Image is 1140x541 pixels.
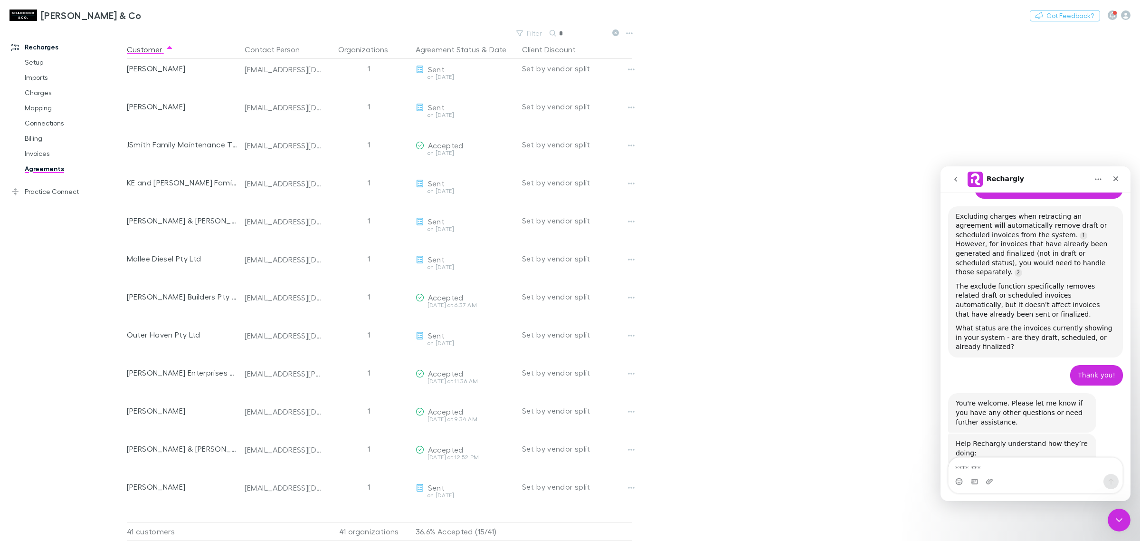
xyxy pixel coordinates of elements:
div: [DATE] at 9:34 AM [416,416,514,422]
button: Filter [512,28,548,39]
div: 1 [326,126,412,164]
span: Accepted [428,141,464,150]
div: Outer Haven Pty Ltd [127,316,237,354]
div: Set by vendor split [522,240,632,278]
span: Sent [428,331,445,340]
span: Sent [428,103,445,112]
div: [EMAIL_ADDRESS][DOMAIN_NAME] [245,179,323,188]
div: on [DATE] [416,340,514,346]
div: 41 organizations [326,522,412,541]
a: Invoices [15,146,134,161]
div: on [DATE] [416,188,514,194]
div: 1 [326,49,412,87]
div: 1 [326,278,412,316]
span: Sent [428,217,445,226]
button: Customer [127,40,173,59]
div: Set by vendor split [522,354,632,392]
span: Accepted [428,445,464,454]
div: on [DATE] [416,226,514,232]
div: [DATE] at 6:37 AM [416,302,514,308]
div: [EMAIL_ADDRESS][DOMAIN_NAME] [245,217,323,226]
div: [EMAIL_ADDRESS][DOMAIN_NAME] [245,293,323,302]
a: Setup [15,55,134,70]
a: [PERSON_NAME] & Co [4,4,147,27]
div: 1 [326,240,412,278]
div: Set by vendor split [522,164,632,202]
div: [PERSON_NAME] [127,392,237,430]
div: Set by vendor split [522,392,632,430]
div: Set by vendor split [522,126,632,164]
div: 1 [326,468,412,506]
span: Accepted [428,369,464,378]
div: 1 [326,87,412,126]
div: 1 [326,354,412,392]
a: Agreements [15,161,134,176]
div: [PERSON_NAME] [127,468,237,506]
div: KE and [PERSON_NAME] Family Trust [127,164,237,202]
button: Got Feedback? [1030,10,1100,21]
div: 1 [326,202,412,240]
h3: [PERSON_NAME] & Co [41,10,142,21]
div: on [DATE] [416,493,514,498]
span: Accepted [428,293,464,302]
div: on [DATE] [416,150,514,156]
div: [EMAIL_ADDRESS][DOMAIN_NAME] [245,103,323,112]
a: Billing [15,131,134,146]
p: 36.6% Accepted (15/41) [416,522,514,541]
div: 41 customers [127,522,241,541]
a: Practice Connect [2,184,134,199]
div: [DATE] at 11:36 AM [416,378,514,384]
div: 1 [326,164,412,202]
div: [EMAIL_ADDRESS][PERSON_NAME][DOMAIN_NAME] [245,369,323,378]
a: Recharges [2,39,134,55]
div: [DATE] at 12:52 PM [416,454,514,460]
div: Set by vendor split [522,49,632,87]
span: Accepted [428,407,464,416]
button: Contact Person [245,40,311,59]
span: Sent [428,483,445,492]
div: [EMAIL_ADDRESS][DOMAIN_NAME] [245,483,323,493]
div: [PERSON_NAME] Enterprises Pty Ltd [127,354,237,392]
div: [PERSON_NAME][EMAIL_ADDRESS][DOMAIN_NAME] [245,521,323,531]
div: Set by vendor split [522,278,632,316]
a: Charges [15,85,134,100]
span: Sent [428,255,445,264]
div: Set by vendor split [522,87,632,126]
div: 1 [326,392,412,430]
div: on [DATE] [416,74,514,80]
div: [EMAIL_ADDRESS][DOMAIN_NAME] [245,141,323,150]
div: on [DATE] [416,112,514,118]
a: Imports [15,70,134,85]
div: [PERSON_NAME] & [PERSON_NAME] [127,430,237,468]
div: 1 [326,316,412,354]
div: [EMAIL_ADDRESS][DOMAIN_NAME] [245,65,323,74]
div: [EMAIL_ADDRESS][DOMAIN_NAME] [245,331,323,340]
div: [PERSON_NAME] [127,87,237,126]
div: Set by vendor split [522,202,632,240]
div: [EMAIL_ADDRESS][DOMAIN_NAME] [245,407,323,416]
div: Set by vendor split [522,430,632,468]
div: [PERSON_NAME] Builders Pty Ltd [127,278,237,316]
span: Sent [428,65,445,74]
a: Mapping [15,100,134,116]
img: Shaddock & Co's Logo [9,10,37,21]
